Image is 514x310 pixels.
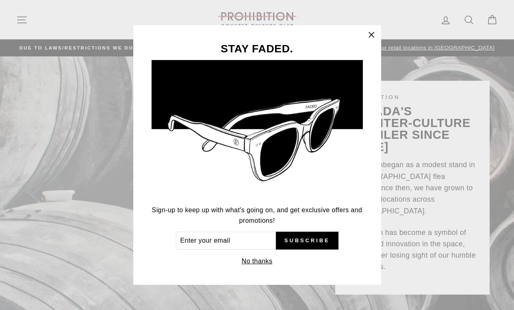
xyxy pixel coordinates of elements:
[239,256,275,267] button: No thanks
[176,232,276,250] input: Enter your email
[276,232,338,250] button: Subscribe
[152,43,363,54] h3: STAY FADED.
[152,205,363,226] p: Sign-up to keep up with what's going on, and get exclusive offers and promotions!
[284,237,330,244] span: Subscribe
